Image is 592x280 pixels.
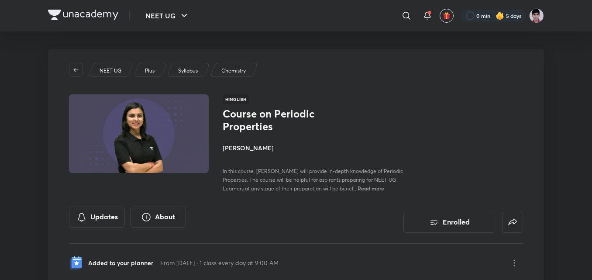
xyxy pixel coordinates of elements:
p: NEET UG [100,67,121,75]
a: Company Logo [48,10,118,22]
h4: [PERSON_NAME] [223,143,418,152]
a: Plus [144,67,156,75]
a: Chemistry [220,67,248,75]
h1: Course on Periodic Properties [223,107,365,133]
button: false [502,212,523,233]
p: Plus [145,67,155,75]
p: From [DATE] · 1 class every day at 9:00 AM [160,258,279,267]
img: Thumbnail [68,93,210,174]
p: Chemistry [221,67,246,75]
img: streak [496,11,504,20]
img: Company Logo [48,10,118,20]
button: avatar [440,9,454,23]
button: NEET UG [140,7,195,24]
p: Syllabus [178,67,198,75]
a: Syllabus [177,67,200,75]
span: Hinglish [223,94,249,104]
span: In this course, [PERSON_NAME] will provide in-depth knowledge of Periodic Properties. The course ... [223,168,403,192]
img: avatar [443,12,451,20]
p: Added to your planner [88,258,153,267]
button: Updates [69,207,125,228]
img: Alok Mishra [529,8,544,23]
span: Read more [358,185,384,192]
button: Enrolled [403,212,495,233]
button: About [130,207,186,228]
a: NEET UG [98,67,123,75]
